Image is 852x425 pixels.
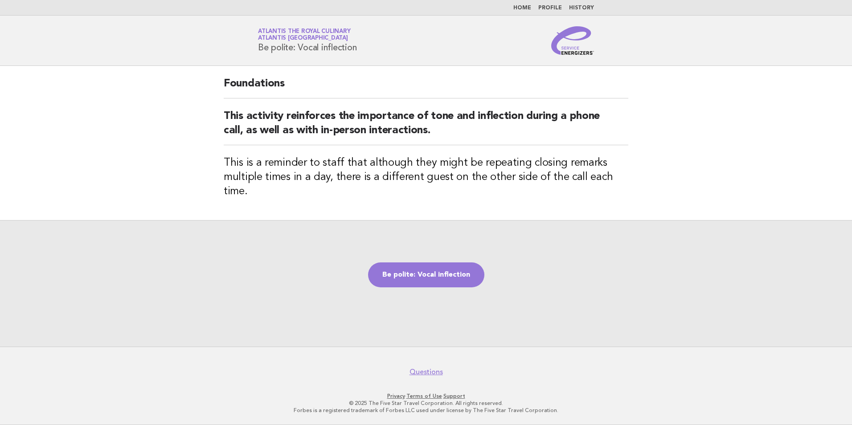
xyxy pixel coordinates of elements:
a: Home [513,5,531,11]
h2: Foundations [224,77,628,98]
a: Terms of Use [406,393,442,399]
a: Support [443,393,465,399]
h3: This is a reminder to staff that although they might be repeating closing remarks multiple times ... [224,156,628,199]
p: Forbes is a registered trademark of Forbes LLC used under license by The Five Star Travel Corpora... [153,407,699,414]
p: · · [153,392,699,400]
h1: Be polite: Vocal inflection [258,29,356,52]
a: Atlantis the Royal CulinaryAtlantis [GEOGRAPHIC_DATA] [258,29,350,41]
p: © 2025 The Five Star Travel Corporation. All rights reserved. [153,400,699,407]
a: Privacy [387,393,405,399]
a: Be polite: Vocal inflection [368,262,484,287]
a: Questions [410,368,443,376]
img: Service Energizers [551,26,594,55]
a: History [569,5,594,11]
h2: This activity reinforces the importance of tone and inflection during a phone call, as well as wi... [224,109,628,145]
span: Atlantis [GEOGRAPHIC_DATA] [258,36,348,41]
a: Profile [538,5,562,11]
